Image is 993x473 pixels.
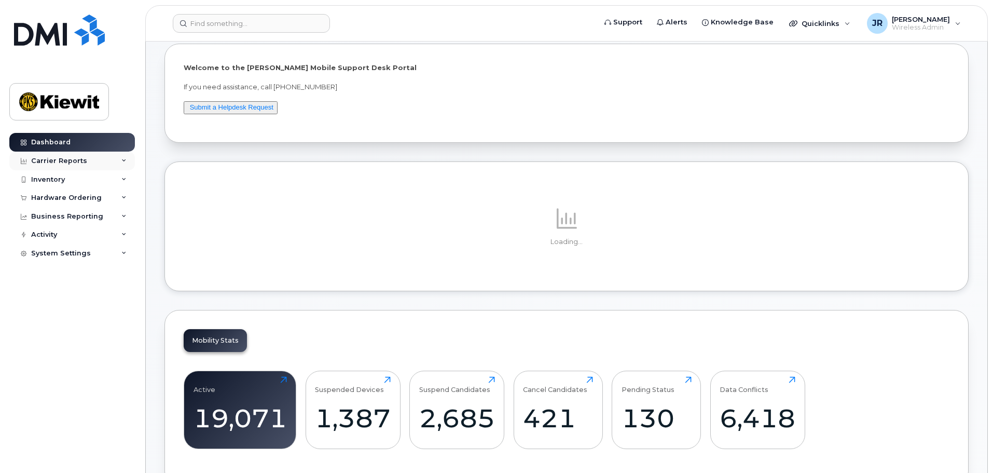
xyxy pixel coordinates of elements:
div: Pending Status [622,376,674,394]
a: Active19,071 [194,376,287,443]
div: 130 [622,403,692,434]
a: Cancel Candidates421 [523,376,593,443]
a: Suspend Candidates2,685 [419,376,495,443]
a: Pending Status130 [622,376,692,443]
div: Data Conflicts [720,376,768,394]
p: If you need assistance, call [PHONE_NUMBER] [184,82,949,92]
span: Quicklinks [802,19,839,28]
a: Support [597,12,650,33]
iframe: Messenger Launcher [948,428,985,465]
div: 6,418 [720,403,795,434]
a: Knowledge Base [695,12,781,33]
span: Knowledge Base [711,17,774,28]
input: Find something... [173,14,330,33]
div: Quicklinks [782,13,858,34]
p: Loading... [184,237,949,247]
div: 2,685 [419,403,495,434]
div: 1,387 [315,403,391,434]
span: Support [613,17,642,28]
a: Suspended Devices1,387 [315,376,391,443]
a: Alerts [650,12,695,33]
a: Submit a Helpdesk Request [190,103,273,111]
span: Wireless Admin [892,23,950,32]
button: Submit a Helpdesk Request [184,101,278,114]
div: 19,071 [194,403,287,434]
p: Welcome to the [PERSON_NAME] Mobile Support Desk Portal [184,63,949,73]
span: JR [872,17,882,30]
div: 421 [523,403,593,434]
div: Suspend Candidates [419,376,490,394]
div: Jake Regan [860,13,968,34]
div: Active [194,376,215,394]
div: Suspended Devices [315,376,384,394]
a: Data Conflicts6,418 [720,376,795,443]
span: [PERSON_NAME] [892,15,950,23]
span: Alerts [666,17,687,28]
div: Cancel Candidates [523,376,587,394]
